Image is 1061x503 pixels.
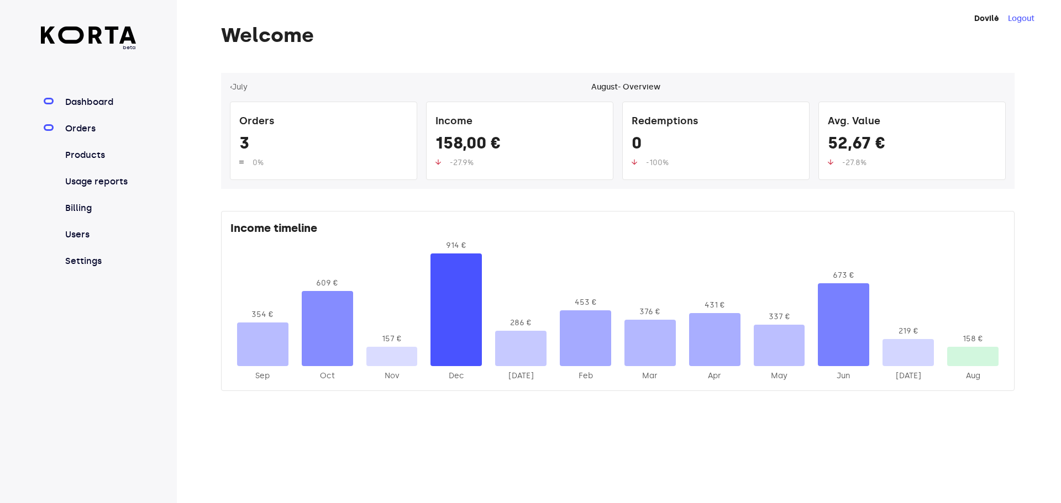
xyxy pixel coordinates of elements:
[883,326,934,337] div: 219 €
[366,370,418,382] div: 2024-Nov
[63,149,136,162] a: Products
[435,111,604,133] div: Income
[591,82,660,93] div: August - Overview
[632,133,800,157] div: 0
[646,158,669,167] span: -100%
[450,158,474,167] span: -27.9%
[435,133,604,157] div: 158,00 €
[302,370,353,382] div: 2024-Oct
[366,333,418,345] div: 157 €
[253,158,264,167] span: 0%
[689,300,740,311] div: 431 €
[239,133,408,157] div: 3
[624,370,676,382] div: 2025-Mar
[302,278,353,289] div: 609 €
[624,306,676,317] div: 376 €
[560,370,611,382] div: 2025-Feb
[560,297,611,308] div: 453 €
[237,370,288,382] div: 2024-Sep
[63,202,136,215] a: Billing
[63,122,136,135] a: Orders
[495,370,547,382] div: 2025-Jan
[230,82,248,93] button: ‹July
[430,370,482,382] div: 2024-Dec
[230,220,1005,240] div: Income timeline
[41,27,136,51] a: beta
[237,309,288,320] div: 354 €
[974,14,999,23] strong: Dovilė
[221,24,1015,46] h1: Welcome
[63,255,136,268] a: Settings
[435,159,441,165] img: up
[754,370,805,382] div: 2025-May
[239,159,244,165] img: up
[818,370,869,382] div: 2025-Jun
[828,111,996,133] div: Avg. Value
[828,133,996,157] div: 52,67 €
[63,228,136,241] a: Users
[63,175,136,188] a: Usage reports
[754,311,805,322] div: 337 €
[632,159,637,165] img: up
[883,370,934,382] div: 2025-Jul
[842,158,866,167] span: -27.8%
[41,27,136,44] img: Korta
[63,96,136,109] a: Dashboard
[947,370,999,382] div: 2025-Aug
[632,111,800,133] div: Redemptions
[1008,13,1034,24] button: Logout
[239,111,408,133] div: Orders
[947,333,999,345] div: 158 €
[689,370,740,382] div: 2025-Apr
[828,159,833,165] img: up
[818,270,869,281] div: 673 €
[495,317,547,329] div: 286 €
[430,240,482,251] div: 914 €
[41,44,136,51] span: beta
